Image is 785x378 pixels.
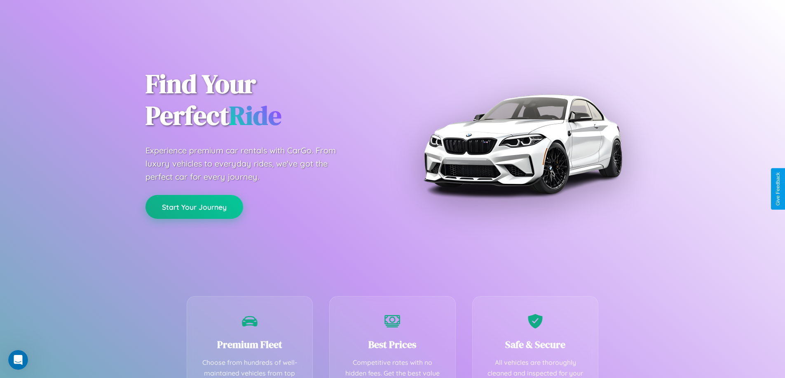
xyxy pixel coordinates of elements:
button: Start Your Journey [145,195,243,219]
div: Give Feedback [775,172,781,206]
p: Experience premium car rentals with CarGo. From luxury vehicles to everyday rides, we've got the ... [145,144,351,183]
h1: Find Your Perfect [145,68,380,132]
iframe: Intercom live chat [8,350,28,370]
h3: Safe & Secure [485,338,586,351]
img: Premium BMW car rental vehicle [419,41,626,247]
h3: Best Prices [342,338,443,351]
h3: Premium Fleet [199,338,300,351]
span: Ride [229,97,281,133]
